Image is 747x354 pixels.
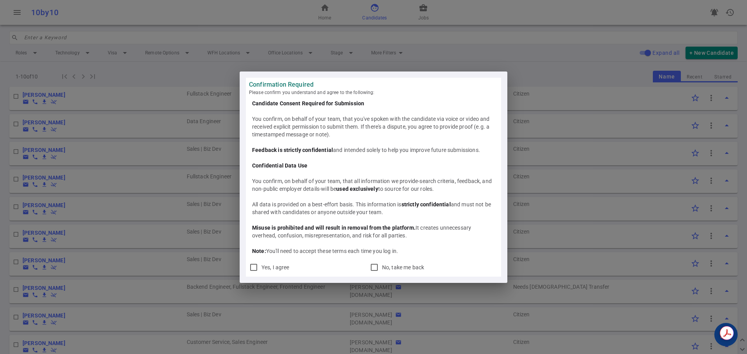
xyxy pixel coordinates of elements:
div: You confirm, on behalf of your team, that all information we provide-search criteria, feedback, a... [252,177,495,193]
div: All data is provided on a best-effort basis. This information is and must not be shared with cand... [252,201,495,216]
b: Feedback is strictly confidential [252,147,333,153]
span: Yes, I agree [261,264,289,270]
b: Candidate Consent Required for Submission [252,100,364,106]
b: Misuse is prohibited and will result in removal from the platform. [252,225,416,231]
div: and intended solely to help you improve future submissions. [252,146,495,154]
b: Confidential Data Use [252,162,307,169]
b: strictly confidential [402,201,451,208]
b: used exclusively [336,186,378,192]
span: No, take me back [382,264,424,270]
b: Note: [252,248,266,254]
span: Please confirm you understand and agree to the following: [249,89,498,96]
strong: Confirmation Required [249,81,498,89]
div: You confirm, on behalf of your team, that you've spoken with the candidate via voice or video and... [252,115,495,138]
div: It creates unnecessary overhead, confusion, misrepresentation, and risk for all parties. [252,224,495,239]
div: You'll need to accept these terms each time you log in. [252,247,495,255]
